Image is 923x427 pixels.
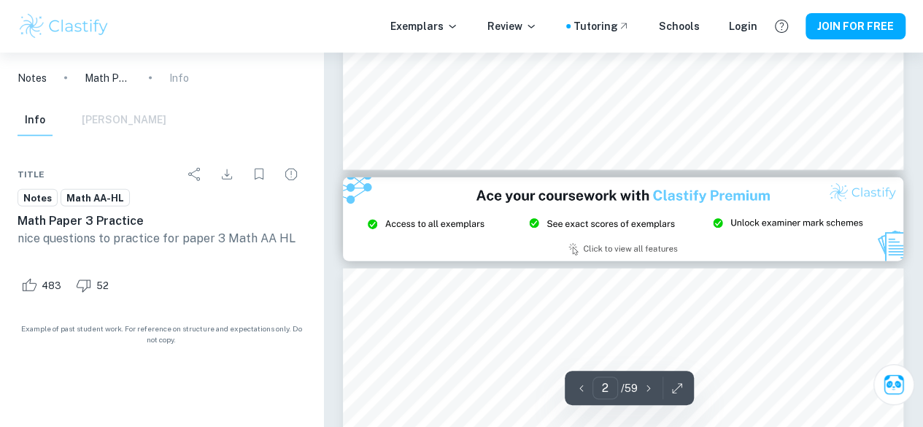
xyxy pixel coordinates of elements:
a: Math AA-HL [61,189,130,207]
span: Example of past student work. For reference on structure and expectations only. Do not copy. [18,323,306,345]
button: Ask Clai [873,364,914,405]
p: Exemplars [390,18,458,34]
a: Tutoring [574,18,630,34]
button: Info [18,104,53,136]
span: Notes [18,191,57,206]
h6: Math Paper 3 Practice [18,212,306,230]
div: Download [212,160,242,189]
p: nice questions to practice for paper 3 Math AA HL [18,230,306,247]
a: Login [729,18,757,34]
div: Like [18,274,69,297]
p: / 59 [621,380,638,396]
a: Schools [659,18,700,34]
a: Notes [18,189,58,207]
img: Clastify logo [18,12,110,41]
span: 52 [88,279,117,293]
p: Info [169,70,189,86]
p: Review [487,18,537,34]
div: Share [180,160,209,189]
span: Title [18,168,45,181]
a: Notes [18,70,47,86]
div: Bookmark [244,160,274,189]
div: Report issue [277,160,306,189]
div: Dislike [72,274,117,297]
p: Math Paper 3 Practice [85,70,131,86]
img: Ad [343,177,903,261]
span: 483 [34,279,69,293]
button: JOIN FOR FREE [806,13,905,39]
button: Help and Feedback [769,14,794,39]
span: Math AA-HL [61,191,129,206]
